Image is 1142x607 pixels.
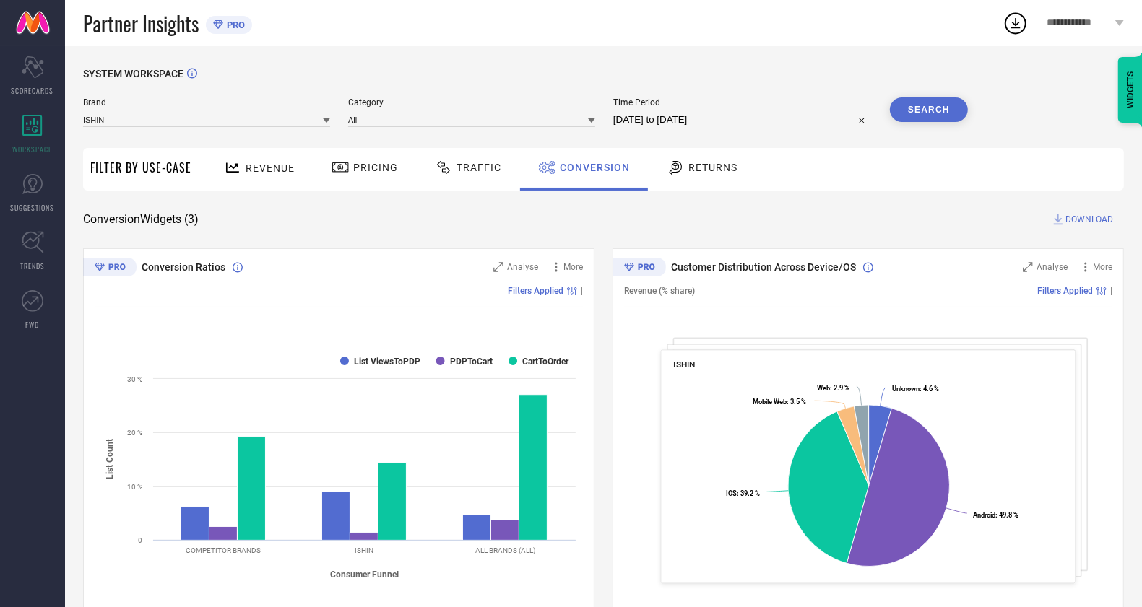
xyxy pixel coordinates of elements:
[817,384,830,392] tspan: Web
[508,286,563,296] span: Filters Applied
[1110,286,1112,296] span: |
[20,261,45,271] span: TRENDS
[127,429,142,437] text: 20 %
[624,286,695,296] span: Revenue (% share)
[330,569,399,579] tspan: Consumer Funnel
[726,489,737,497] tspan: IOS
[1065,212,1113,227] span: DOWNLOAD
[613,258,666,279] div: Premium
[671,261,856,273] span: Customer Distribution Across Device/OS
[83,212,199,227] span: Conversion Widgets ( 3 )
[1037,286,1093,296] span: Filters Applied
[457,162,501,173] span: Traffic
[726,489,760,497] text: : 39.2 %
[1003,10,1029,36] div: Open download list
[142,261,225,273] span: Conversion Ratios
[563,262,583,272] span: More
[1023,262,1033,272] svg: Zoom
[753,398,787,406] tspan: Mobile Web
[493,262,503,272] svg: Zoom
[613,111,872,128] input: Select time period
[138,536,142,544] text: 0
[13,144,53,154] span: WORKSPACE
[12,85,54,96] span: SCORECARDS
[127,375,142,383] text: 30 %
[83,9,199,38] span: Partner Insights
[90,159,191,176] span: Filter By Use-Case
[560,162,630,173] span: Conversion
[973,511,1018,519] text: : 49.8 %
[613,97,872,108] span: Time Period
[353,162,398,173] span: Pricing
[892,385,920,393] tspan: Unknown
[186,546,261,554] text: COMPETITOR BRANDS
[83,68,183,79] span: SYSTEM WORKSPACE
[817,384,849,392] text: : 2.9 %
[83,258,137,279] div: Premium
[348,97,595,108] span: Category
[892,385,939,393] text: : 4.6 %
[223,19,245,30] span: PRO
[354,357,420,367] text: List ViewsToPDP
[522,357,569,367] text: CartToOrder
[127,483,142,491] text: 10 %
[105,439,115,479] tspan: List Count
[26,319,40,330] span: FWD
[973,511,995,519] tspan: Android
[1093,262,1112,272] span: More
[355,546,374,554] text: ISHIN
[83,97,330,108] span: Brand
[450,357,493,367] text: PDPToCart
[507,262,538,272] span: Analyse
[674,359,696,370] span: ISHIN
[475,546,535,554] text: ALL BRANDS (ALL)
[753,398,806,406] text: : 3.5 %
[688,162,737,173] span: Returns
[1037,262,1068,272] span: Analyse
[11,202,55,213] span: SUGGESTIONS
[246,162,295,174] span: Revenue
[890,97,968,122] button: Search
[581,286,583,296] span: |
